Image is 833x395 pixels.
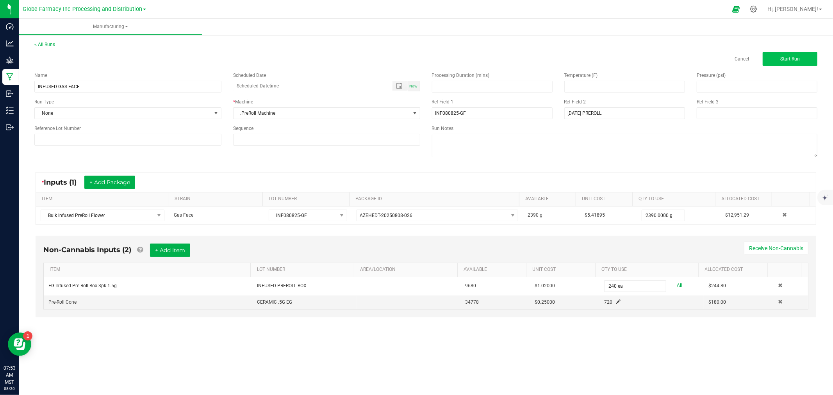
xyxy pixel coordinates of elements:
a: Manufacturing [19,19,202,35]
a: Cancel [735,56,749,62]
span: Sequence [233,126,253,131]
span: EG Infused Pre-Roll Box 3pk 1.5g [48,283,117,288]
a: AVAILABLESortable [525,196,573,202]
span: $5.41895 [585,212,605,218]
span: Reference Lot Number [34,126,81,131]
span: Machine [235,99,253,105]
iframe: Resource center [8,333,31,356]
span: Ref Field 1 [432,99,454,105]
span: Toggle popup [392,81,408,91]
span: $0.25000 [535,299,555,305]
span: Globe Farmacy Inc Processing and Distribution [23,6,142,12]
span: Start Run [780,56,800,62]
a: STRAINSortable [175,196,260,202]
span: Scheduled Date [233,73,266,78]
span: Pressure (psi) [697,73,726,78]
span: Pre-Roll Cone [48,299,77,305]
a: Allocated CostSortable [722,196,769,202]
p: 08/20 [4,386,15,391]
inline-svg: Dashboard [6,23,14,30]
a: LOT NUMBERSortable [269,196,346,202]
span: $1.02000 [535,283,555,288]
span: Manufacturing [19,23,202,30]
inline-svg: Inventory [6,107,14,114]
a: < All Runs [34,42,55,47]
button: + Add Package [84,176,135,189]
span: Run Notes [432,126,454,131]
span: Now [410,84,418,88]
a: Unit CostSortable [533,267,592,273]
span: Temperature (F) [564,73,598,78]
a: QTY TO USESortable [639,196,712,202]
inline-svg: Outbound [6,123,14,131]
span: Ref Field 2 [564,99,586,105]
span: Name [34,73,47,78]
span: 720 [604,299,612,305]
inline-svg: Grow [6,56,14,64]
span: Gas Face [174,212,193,218]
span: $244.80 [708,283,726,288]
span: CERAMIC .5G EG [257,299,292,305]
span: Open Ecommerce Menu [727,2,745,17]
iframe: Resource center unread badge [23,331,32,341]
span: 2390 [528,212,539,218]
a: Sortable [778,196,807,202]
a: ITEMSortable [42,196,165,202]
span: NO DATA FOUND [41,210,164,221]
span: Bulk Infused PreRoll Flower [41,210,154,221]
button: Receive Non-Cannabis [744,242,808,255]
span: 9680 [465,283,476,288]
a: Unit CostSortable [582,196,629,202]
span: Ref Field 3 [697,99,719,105]
span: Processing Duration (mins) [432,73,490,78]
a: Add Non-Cannabis items that were also consumed in the run (e.g. gloves and packaging); Also add N... [137,246,143,254]
span: None [35,108,211,119]
span: g [540,212,542,218]
span: $180.00 [708,299,726,305]
a: QTY TO USESortable [601,267,696,273]
span: .PreRoll Machine [234,108,410,119]
span: 34778 [465,299,479,305]
button: + Add Item [150,244,190,257]
button: Start Run [763,52,817,66]
span: INFUSED PREROLL BOX [257,283,307,288]
inline-svg: Analytics [6,39,14,47]
span: INF080825-GF [269,210,337,221]
inline-svg: Inbound [6,90,14,98]
inline-svg: Manufacturing [6,73,14,81]
a: AREA/LOCATIONSortable [360,267,454,273]
span: Non-Cannabis Inputs (2) [43,246,131,254]
a: LOT NUMBERSortable [257,267,351,273]
div: Manage settings [749,5,758,13]
span: $12,951.29 [725,212,749,218]
a: All [677,280,683,291]
a: Allocated CostSortable [705,267,765,273]
a: ITEMSortable [50,267,248,273]
a: Sortable [774,267,799,273]
p: 07:53 AM MST [4,365,15,386]
span: AZEHEDT-20250808-026 [360,213,413,218]
span: Inputs (1) [44,178,84,187]
input: Scheduled Datetime [233,81,384,91]
span: Hi, [PERSON_NAME]! [767,6,818,12]
a: PACKAGE IDSortable [355,196,516,202]
a: AVAILABLESortable [464,267,523,273]
span: Run Type [34,98,54,105]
